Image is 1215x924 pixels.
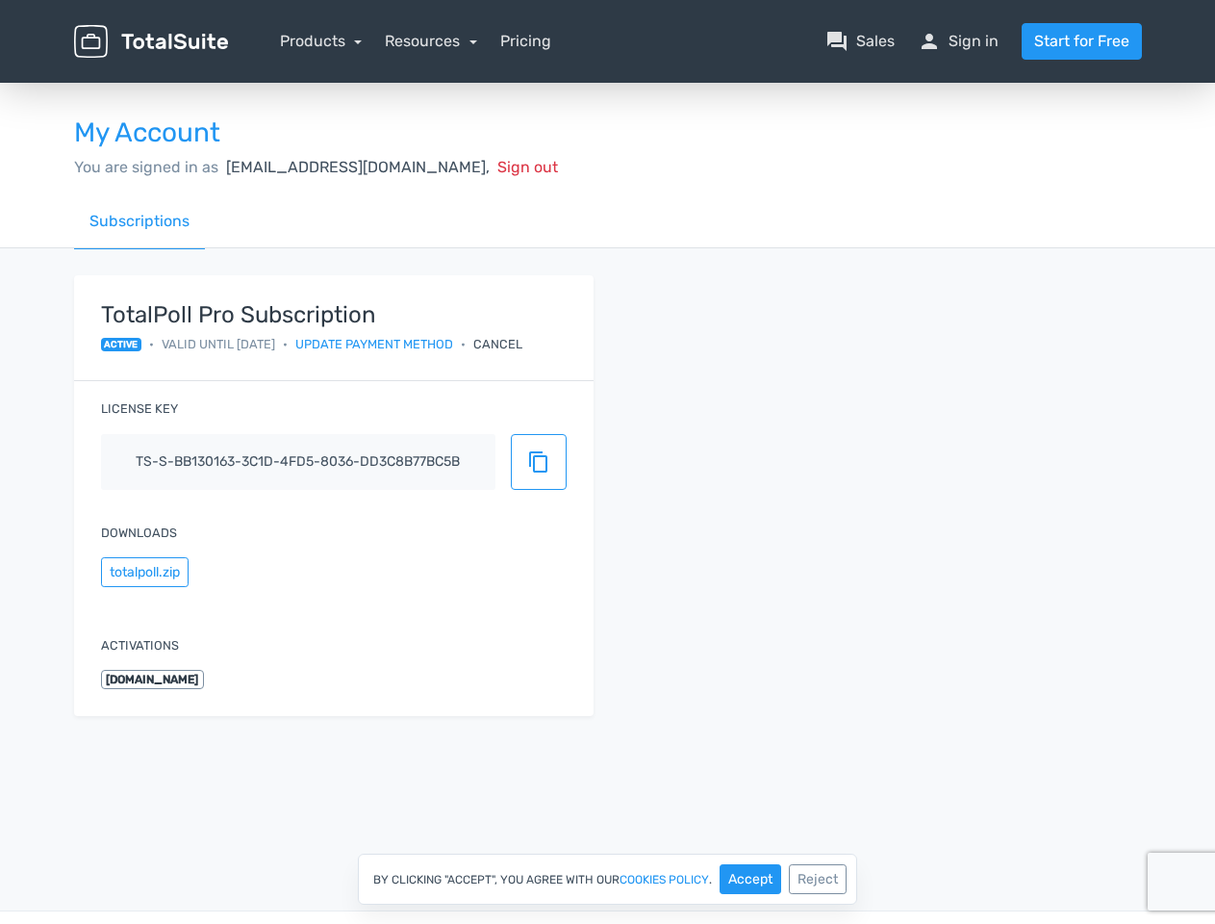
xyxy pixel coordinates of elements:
[283,335,288,353] span: •
[226,158,490,176] span: [EMAIL_ADDRESS][DOMAIN_NAME],
[358,854,857,905] div: By clicking "Accept", you agree with our .
[74,158,218,176] span: You are signed in as
[101,524,177,542] label: Downloads
[295,335,453,353] a: Update payment method
[101,399,178,418] label: License key
[918,30,941,53] span: person
[1022,23,1142,60] a: Start for Free
[101,338,142,351] span: active
[720,864,781,894] button: Accept
[101,670,205,689] span: [DOMAIN_NAME]
[461,335,466,353] span: •
[500,30,551,53] a: Pricing
[473,335,522,353] div: Cancel
[497,158,558,176] span: Sign out
[527,450,550,474] span: content_copy
[101,636,179,654] label: Activations
[101,302,523,327] strong: TotalPoll Pro Subscription
[149,335,154,353] span: •
[162,335,275,353] span: Valid until [DATE]
[74,194,205,249] a: Subscriptions
[789,864,847,894] button: Reject
[918,30,999,53] a: personSign in
[74,25,228,59] img: TotalSuite for WordPress
[825,30,848,53] span: question_answer
[825,30,895,53] a: question_answerSales
[385,32,477,50] a: Resources
[280,32,363,50] a: Products
[511,434,567,490] button: content_copy
[74,118,1142,148] h3: My Account
[620,874,709,885] a: cookies policy
[101,557,189,587] button: totalpoll.zip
